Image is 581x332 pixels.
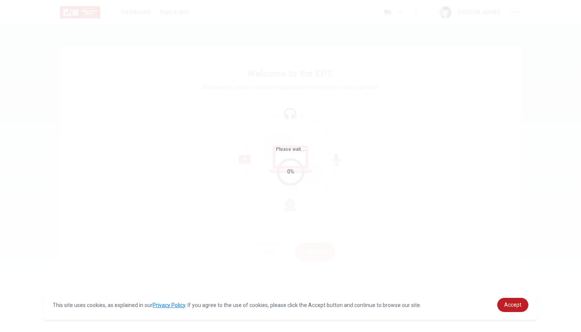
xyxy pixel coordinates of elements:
[153,302,185,308] a: Privacy Policy
[53,302,421,308] span: This site uses cookies, as explained in our . If you agree to the use of cookies, please click th...
[276,147,305,152] span: Please wait...
[504,302,521,308] span: Accept
[43,290,537,320] div: cookieconsent
[497,298,528,312] a: dismiss cookie message
[287,167,294,176] div: 0%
